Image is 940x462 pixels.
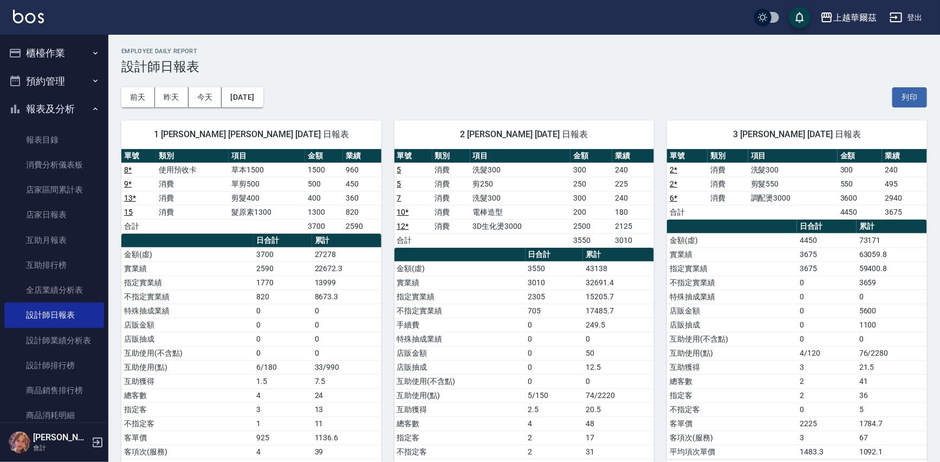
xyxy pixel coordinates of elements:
td: 消費 [432,191,470,205]
td: 3700 [254,247,312,261]
td: 2590 [343,219,381,233]
a: 設計師排行榜 [4,353,104,378]
td: 指定客 [121,402,254,416]
td: 27278 [312,247,381,261]
td: 39 [312,445,381,459]
table: a dense table [667,220,927,459]
td: 24 [312,388,381,402]
td: 消費 [432,177,470,191]
img: Logo [13,10,44,23]
td: 不指定實業績 [121,290,254,304]
td: 調配燙3000 [748,191,838,205]
td: 洗髮300 [470,163,571,177]
td: 76/2280 [857,346,927,360]
div: 上越華爾茲 [833,11,877,24]
td: 31 [583,445,654,459]
td: 3 [797,431,857,445]
td: 17 [583,431,654,445]
th: 金額 [305,149,343,163]
td: 互助使用(點) [121,360,254,374]
td: 3600 [838,191,883,205]
a: 店家日報表 [4,202,104,227]
td: 12.5 [583,360,654,374]
button: 登出 [885,8,927,28]
th: 累計 [857,220,927,234]
td: 2590 [254,261,312,275]
th: 業績 [343,149,381,163]
td: 0 [583,332,654,346]
th: 業績 [612,149,654,163]
td: 240 [882,163,927,177]
td: 剪250 [470,177,571,191]
h2: Employee Daily Report [121,48,927,55]
td: 8673.3 [312,290,381,304]
span: 3 [PERSON_NAME] [DATE] 日報表 [680,129,914,140]
td: 3010 [612,233,654,247]
td: 0 [526,346,584,360]
td: 指定實業績 [394,290,526,304]
td: 剪髮400 [229,191,305,205]
button: 預約管理 [4,67,104,95]
button: save [789,7,811,28]
td: 300 [571,163,612,177]
td: 820 [254,290,312,304]
td: 48 [583,416,654,431]
td: 1.5 [254,374,312,388]
td: 820 [343,205,381,219]
td: 4 [254,445,312,459]
td: 450 [343,177,381,191]
td: 73171 [857,233,927,247]
td: 0 [797,275,857,290]
td: 客單價 [121,431,254,445]
td: 2 [797,374,857,388]
table: a dense table [121,149,381,234]
td: 3 [797,360,857,374]
th: 單號 [667,149,708,163]
td: 店販抽成 [667,318,797,332]
span: 2 [PERSON_NAME] [DATE] 日報表 [407,129,641,140]
th: 金額 [571,149,612,163]
td: 指定實業績 [121,275,254,290]
td: 0 [797,290,857,304]
td: 客項次(服務) [121,445,254,459]
td: 0 [312,304,381,318]
button: 列印 [892,87,927,107]
a: 報表目錄 [4,127,104,152]
button: 昨天 [155,87,189,107]
td: 互助獲得 [121,374,254,388]
td: 總客數 [394,416,526,431]
td: 客項次(服務) [667,431,797,445]
td: 0 [254,318,312,332]
td: 240 [612,191,654,205]
td: 32691.4 [583,275,654,290]
button: [DATE] [222,87,263,107]
td: 3659 [857,275,927,290]
td: 249.5 [583,318,654,332]
td: 3675 [797,247,857,261]
td: 7.5 [312,374,381,388]
a: 互助排行榜 [4,253,104,278]
td: 3550 [526,261,584,275]
td: 74/2220 [583,388,654,402]
td: 金額(虛) [121,247,254,261]
td: 0 [526,360,584,374]
td: 互助使用(不含點) [394,374,526,388]
td: 550 [838,177,883,191]
td: 0 [254,332,312,346]
td: 實業績 [667,247,797,261]
td: 合計 [667,205,708,219]
td: 總客數 [667,374,797,388]
th: 日合計 [797,220,857,234]
a: 5 [397,179,401,188]
td: 0 [797,304,857,318]
td: 互助使用(點) [667,346,797,360]
td: 0 [797,318,857,332]
th: 類別 [156,149,229,163]
td: 互助獲得 [394,402,526,416]
a: 7 [397,194,401,202]
td: 客單價 [667,416,797,431]
td: 電棒造型 [470,205,571,219]
td: 180 [612,205,654,219]
td: 5600 [857,304,927,318]
td: 店販金額 [394,346,526,360]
